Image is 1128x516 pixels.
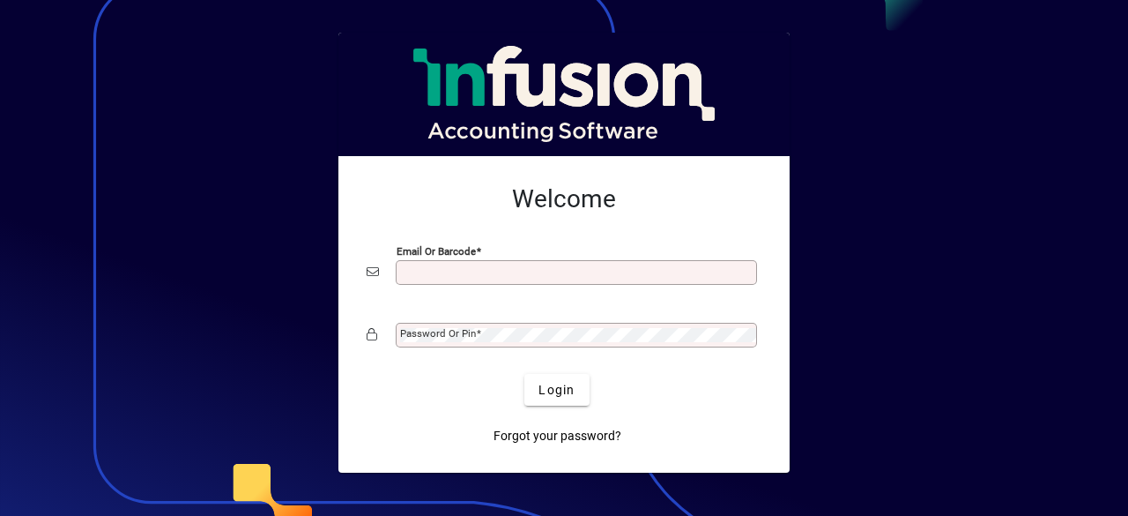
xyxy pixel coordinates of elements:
mat-label: Email or Barcode [397,245,476,258]
button: Login [524,374,589,406]
span: Forgot your password? [493,427,621,445]
span: Login [538,381,575,400]
a: Forgot your password? [486,420,628,452]
h2: Welcome [367,184,761,214]
mat-label: Password or Pin [400,327,476,340]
